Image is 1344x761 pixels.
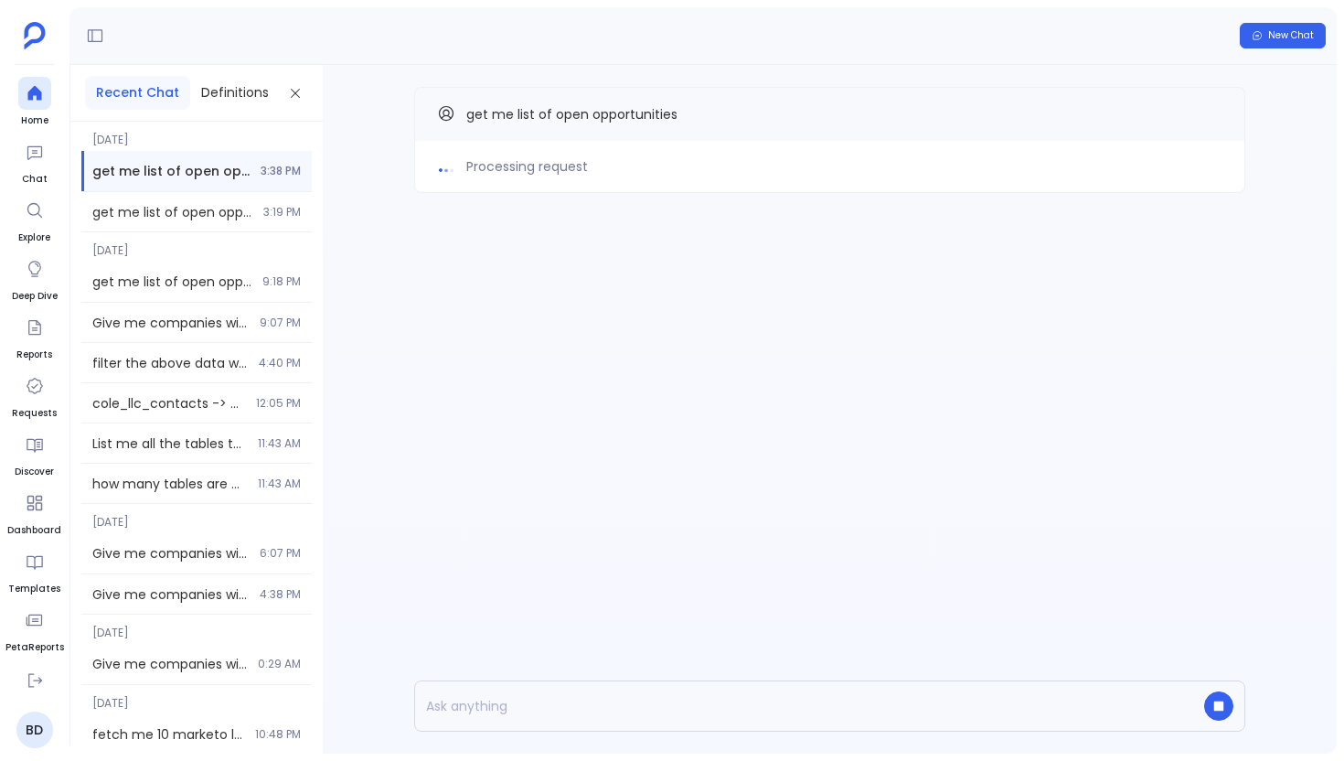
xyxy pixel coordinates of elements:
button: New Chat [1240,23,1326,48]
span: Give me companies with ARR > 10k [92,655,247,673]
span: fetch me 10 marketo leads [92,725,244,744]
a: PetaReports [5,604,64,655]
span: Templates [8,582,60,596]
span: Processing request [466,155,588,177]
button: Recent Chat [85,76,190,110]
button: Definitions [190,76,280,110]
span: 0:29 AM [258,657,301,671]
a: BD [16,712,53,748]
span: Requests [12,406,57,421]
img: petavue logo [24,22,46,49]
span: 3:19 PM [263,205,301,220]
span: Deep Dive [12,289,58,304]
span: Explore [18,230,51,245]
a: Deep Dive [12,252,58,304]
span: how many tables are disabled? [92,475,247,493]
span: Dashboard [7,523,61,538]
a: Discover [15,428,54,479]
span: Discover [15,465,54,479]
a: Templates [8,545,60,596]
span: Give me companies with ARR > 10k [92,314,249,332]
span: 10:48 PM [255,727,301,742]
span: Give me companies with ARR > 10k [92,544,249,563]
span: Chat [18,172,51,187]
span: 9:07 PM [260,316,301,330]
a: Requests [12,370,57,421]
span: 11:43 AM [258,477,301,491]
span: get me list of open opportunities [92,203,252,221]
span: Give me companies with ARR > 10k [92,585,249,604]
span: 4:38 PM [260,587,301,602]
span: Home [18,113,51,128]
span: 6:07 PM [260,546,301,561]
a: Explore [18,194,51,245]
span: 11:43 AM [258,436,301,451]
span: get me list of open opportunities [466,105,677,123]
span: List me all the tables that are disabled? [92,434,247,453]
a: Reports [16,311,52,362]
span: New Chat [1268,29,1314,42]
span: 12:05 PM [256,396,301,411]
span: 4:40 PM [259,356,301,370]
span: get me list of open opportunities [92,162,250,180]
span: filter the above data where companies arr > 100l [92,354,248,372]
span: [DATE] [81,232,312,258]
img: loading [437,155,455,177]
span: 3:38 PM [261,164,301,178]
span: [DATE] [81,504,312,530]
a: Dashboard [7,487,61,538]
span: [DATE] [81,122,312,147]
span: Reports [16,348,52,362]
span: PetaReports [5,640,64,655]
span: get me list of open opportunities [92,273,251,291]
span: [DATE] [81,615,312,640]
span: 9:18 PM [262,274,301,289]
a: Chat [18,135,51,187]
span: cole_llc_contacts -> add column Contact full name [92,394,245,413]
span: [DATE] [81,685,312,711]
a: Home [18,77,51,128]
